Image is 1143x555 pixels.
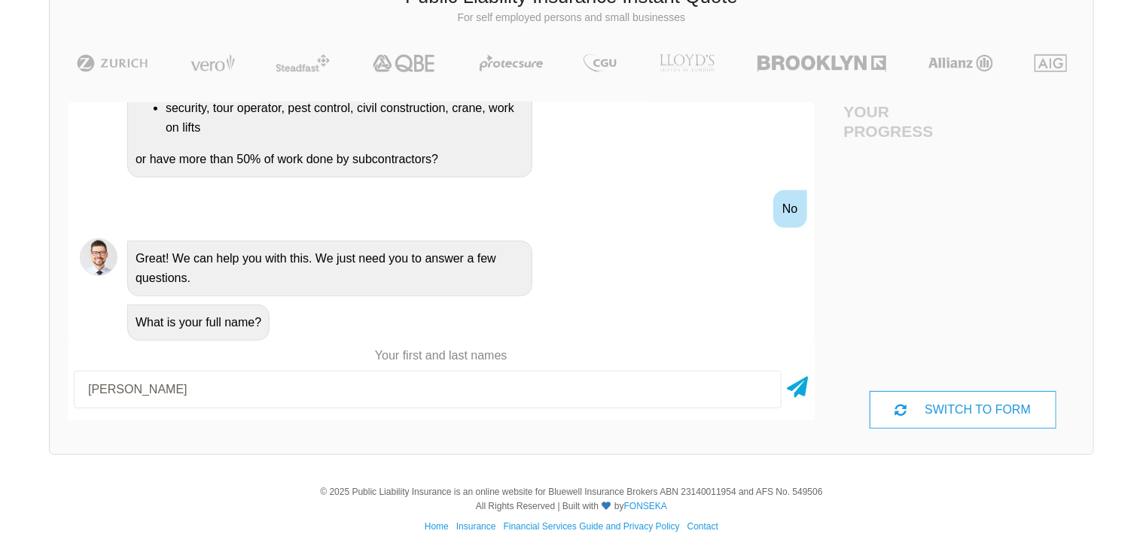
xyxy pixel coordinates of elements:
img: Brooklyn | Public Liability Insurance [751,54,892,72]
img: CGU | Public Liability Insurance [578,54,623,72]
a: Home [425,521,449,532]
img: Steadfast | Public Liability Insurance [270,54,336,72]
img: Vero | Public Liability Insurance [184,54,242,72]
h4: Your Progress [844,102,963,140]
img: Protecsure | Public Liability Insurance [474,54,550,72]
a: FONSEKA [624,501,667,511]
img: Zurich | Public Liability Insurance [70,54,155,72]
p: Your first and last names [68,347,815,364]
li: security, tour operator, pest control, civil construction, crane, work on lifts [166,99,524,138]
div: No [773,190,806,228]
img: QBE | Public Liability Insurance [364,54,445,72]
img: LLOYD's | Public Liability Insurance [651,54,724,72]
a: Insurance [456,521,496,532]
img: AIG | Public Liability Insurance [1029,54,1073,72]
div: What is your full name? [127,305,270,341]
a: Financial Services Guide and Privacy Policy [504,521,680,532]
input: Your first and last names [74,371,782,408]
img: Allianz | Public Liability Insurance [921,54,1001,72]
a: Contact [687,521,718,532]
p: For self employed persons and small businesses [61,11,1082,26]
img: Chatbot | PLI [80,238,117,276]
div: Great! We can help you with this. We just need you to answer a few questions. [127,241,532,296]
div: SWITCH TO FORM [870,391,1056,429]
